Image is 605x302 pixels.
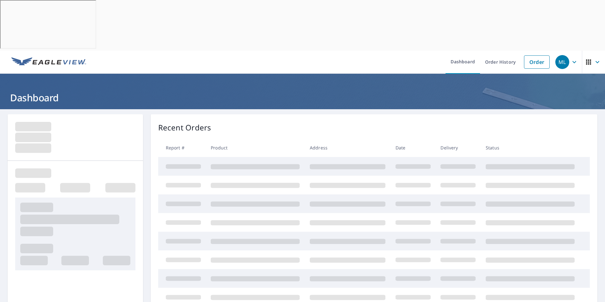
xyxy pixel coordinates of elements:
a: Dashboard [446,51,480,74]
h1: Dashboard [8,91,597,104]
a: EV Logo [8,51,90,74]
th: Address [305,138,390,157]
button: ML [553,51,582,74]
th: Date [390,138,436,157]
th: Report # [158,138,206,157]
a: Order [524,55,550,69]
th: Delivery [435,138,481,157]
div: ML [555,55,569,69]
th: Product [206,138,305,157]
th: Status [481,138,580,157]
a: Order History [480,51,521,74]
img: EV Logo [11,57,86,67]
p: Recent Orders [158,122,211,133]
